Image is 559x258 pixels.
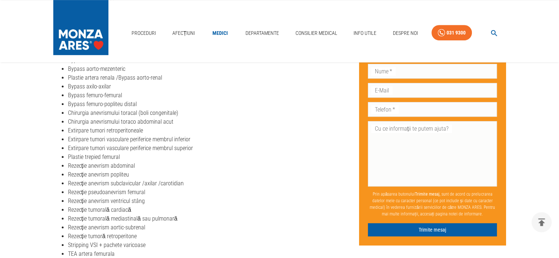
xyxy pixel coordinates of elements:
a: Consilier Medical [292,26,340,41]
li: Extirpare tumori vasculare periferice membrul inferior [68,135,353,144]
p: Prin apăsarea butonului , sunt de acord cu prelucrarea datelor mele cu caracter personal (ce pot ... [368,188,497,220]
a: Proceduri [129,26,159,41]
a: Departamente [243,26,282,41]
a: Afecțiuni [169,26,198,41]
li: Extirpare tumori retroperitoneale [68,126,353,135]
li: Chirurgia anevrismului toraco abdominal acut [68,117,353,126]
li: Bypass femuro-popliteu distal [68,100,353,109]
li: Plastie artera renala /Bypass aorto-renal [68,73,353,82]
li: Bypass axilo-axilar [68,82,353,91]
a: Despre Noi [390,26,421,41]
button: Trimite mesaj [368,223,497,237]
li: Bypass aorto-mezenteric [68,65,353,73]
b: Trimite mesaj [415,192,440,197]
li: Extirpare tumori vasculare periferice membrul superior [68,144,353,153]
li: Chirurgia anevrismului toracal (boli congenitale) [68,109,353,117]
a: Medici [208,26,232,41]
li: Plastie trepied femural [68,153,353,161]
li: Rezecție anevrism ventricul stâng [68,197,353,206]
a: Info Utile [351,26,379,41]
li: Rezecție anevrism aortic-subrenal [68,223,353,232]
li: Rezecție anevrism popliteu [68,170,353,179]
div: 031 9300 [447,28,466,37]
li: Rezecție pseudoanevrism femural [68,188,353,197]
li: Rezecție tumoră retroperitone [68,232,353,241]
li: Rezecție anevrism abdominal [68,161,353,170]
a: 031 9300 [431,25,472,41]
li: Rezecție tumorală cardiacă [68,206,353,214]
li: Rezecție tumorală mediastinală sau pulmonară [68,214,353,223]
li: Rezecție anevrism subclavicular /axilar /carotidian [68,179,353,188]
li: Stripping VSI + pachete varicoase [68,241,353,250]
button: delete [531,212,552,232]
li: Bypass femuro-femural [68,91,353,100]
